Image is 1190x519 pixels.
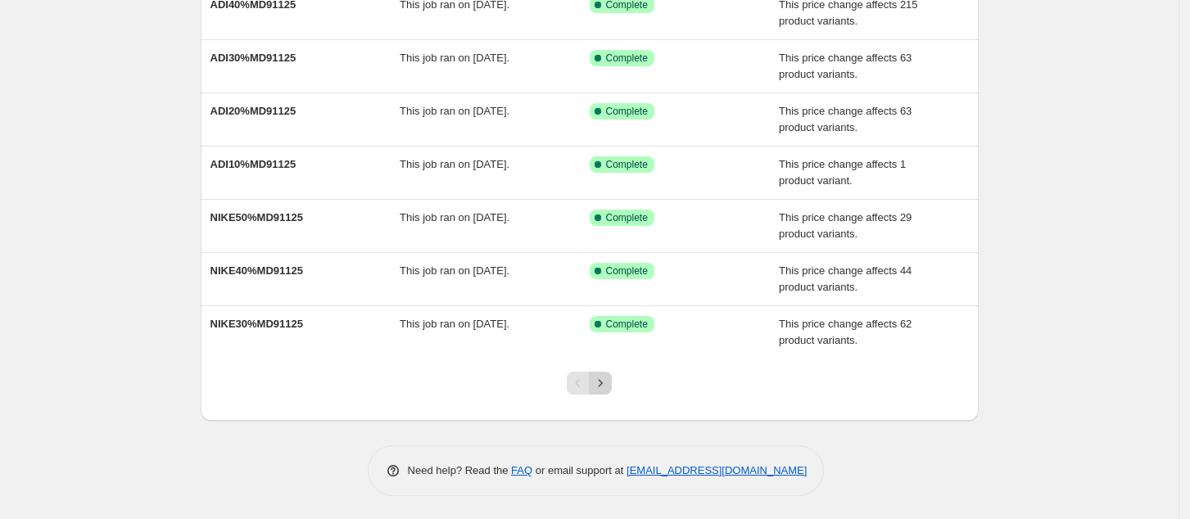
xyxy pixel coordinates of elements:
[210,318,303,330] span: NIKE30%MD91125
[400,211,509,223] span: This job ran on [DATE].
[210,105,296,117] span: ADI20%MD91125
[408,464,512,476] span: Need help? Read the
[606,211,648,224] span: Complete
[606,105,648,118] span: Complete
[400,264,509,277] span: This job ran on [DATE].
[589,372,612,395] button: Next
[779,105,912,133] span: This price change affects 63 product variants.
[606,264,648,278] span: Complete
[606,52,648,65] span: Complete
[210,158,296,170] span: ADI10%MD91125
[606,158,648,171] span: Complete
[627,464,807,476] a: [EMAIL_ADDRESS][DOMAIN_NAME]
[779,264,912,293] span: This price change affects 44 product variants.
[779,318,912,346] span: This price change affects 62 product variants.
[511,464,532,476] a: FAQ
[532,464,627,476] span: or email support at
[400,158,509,170] span: This job ran on [DATE].
[606,318,648,331] span: Complete
[400,105,509,117] span: This job ran on [DATE].
[210,52,296,64] span: ADI30%MD91125
[779,158,906,187] span: This price change affects 1 product variant.
[400,318,509,330] span: This job ran on [DATE].
[400,52,509,64] span: This job ran on [DATE].
[779,211,912,240] span: This price change affects 29 product variants.
[779,52,912,80] span: This price change affects 63 product variants.
[567,372,612,395] nav: Pagination
[210,211,303,223] span: NIKE50%MD91125
[210,264,303,277] span: NIKE40%MD91125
